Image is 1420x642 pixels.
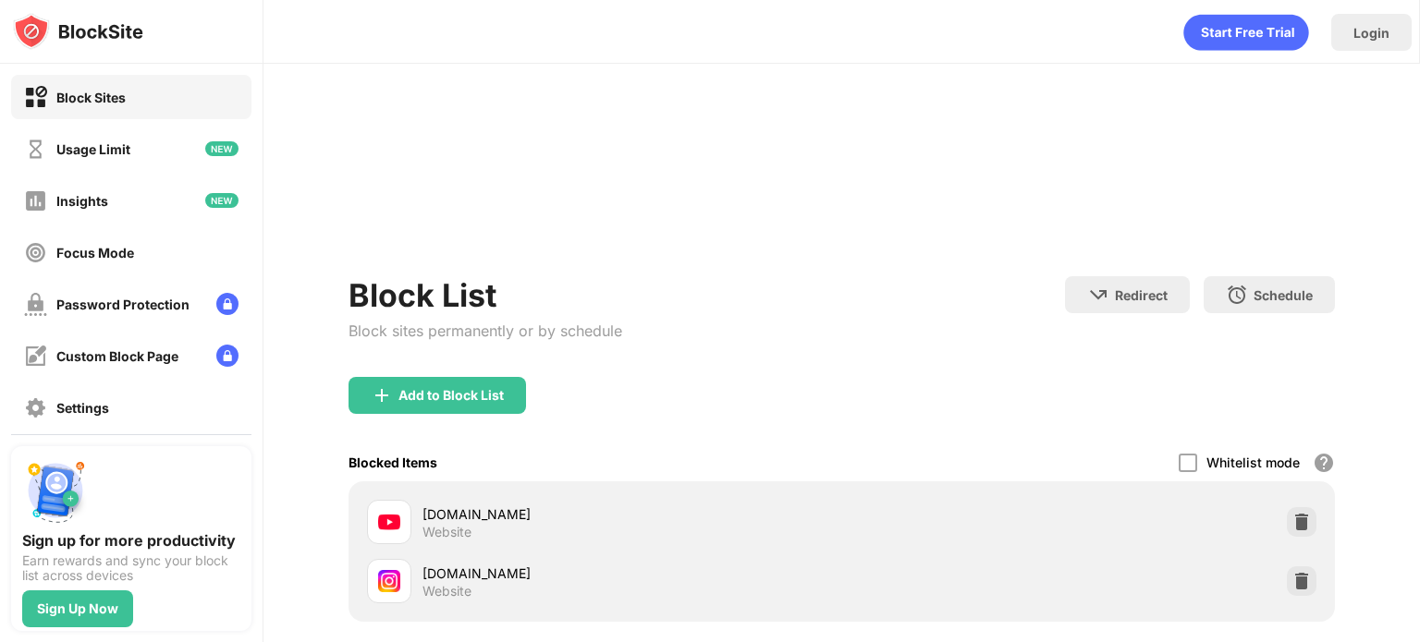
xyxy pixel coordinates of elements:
[349,276,622,314] div: Block List
[1115,287,1168,303] div: Redirect
[422,524,471,540] div: Website
[216,293,239,315] img: lock-menu.svg
[24,293,47,316] img: password-protection-off.svg
[22,531,240,550] div: Sign up for more productivity
[422,583,471,600] div: Website
[1254,287,1313,303] div: Schedule
[24,138,47,161] img: time-usage-off.svg
[24,396,47,419] img: settings-off.svg
[56,90,126,105] div: Block Sites
[398,388,504,403] div: Add to Block List
[22,553,240,583] div: Earn rewards and sync your block list across devices
[422,563,841,583] div: [DOMAIN_NAME]
[22,457,89,524] img: push-signup.svg
[56,141,130,157] div: Usage Limit
[37,601,118,616] div: Sign Up Now
[378,511,400,533] img: favicons
[349,321,622,340] div: Block sites permanently or by schedule
[378,570,400,592] img: favicons
[24,86,47,109] img: block-on.svg
[349,115,1335,254] iframe: Banner
[216,345,239,367] img: lock-menu.svg
[24,189,47,212] img: insights-off.svg
[56,245,134,260] div: Focus Mode
[56,348,178,364] div: Custom Block Page
[349,454,437,470] div: Blocked Items
[1353,25,1389,41] div: Login
[56,193,108,209] div: Insights
[422,504,841,524] div: [DOMAIN_NAME]
[56,400,109,416] div: Settings
[1183,14,1309,51] div: animation
[56,297,190,312] div: Password Protection
[1206,454,1300,470] div: Whitelist mode
[205,193,239,208] img: new-icon.svg
[24,345,47,368] img: customize-block-page-off.svg
[24,241,47,264] img: focus-off.svg
[13,13,143,50] img: logo-blocksite.svg
[205,141,239,156] img: new-icon.svg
